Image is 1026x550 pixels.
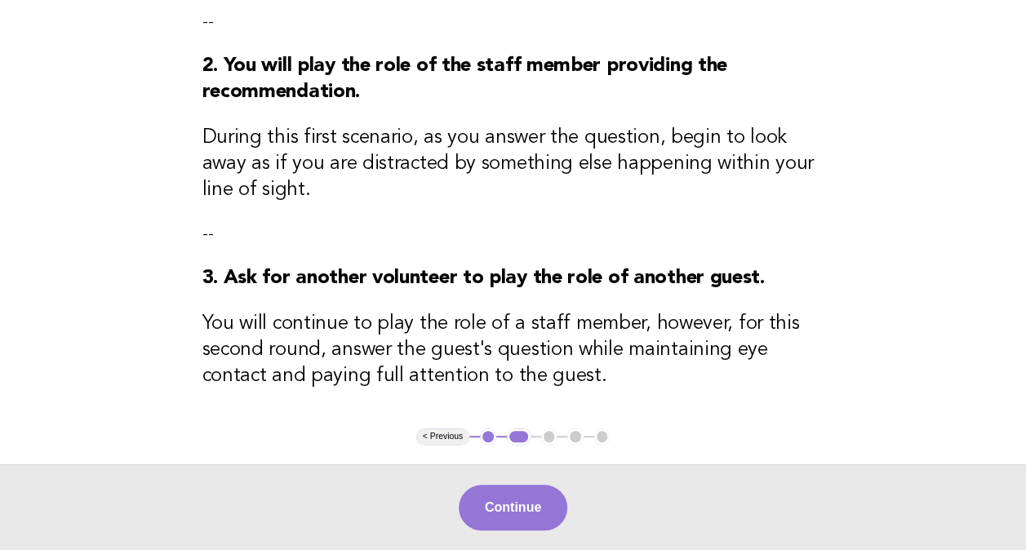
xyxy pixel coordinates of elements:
[480,428,496,445] button: 1
[202,268,765,288] strong: 3. Ask for another volunteer to play the role of another guest.
[202,11,824,33] p: --
[507,428,531,445] button: 2
[202,125,824,203] h3: During this first scenario, as you answer the question, begin to look away as if you are distract...
[202,223,824,246] p: --
[202,56,727,102] strong: 2. You will play the role of the staff member providing the recommendation.
[459,485,567,530] button: Continue
[202,311,824,389] h3: You will continue to play the role of a staff member, however, for this second round, answer the ...
[416,428,469,445] button: < Previous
